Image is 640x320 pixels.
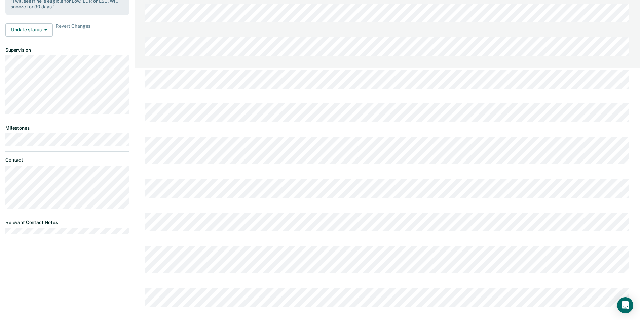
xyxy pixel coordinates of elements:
dt: Relevant Contact Notes [5,220,129,225]
dt: Supervision [5,47,129,53]
dt: Milestones [5,125,129,131]
div: Open Intercom Messenger [617,297,633,313]
span: Revert Changes [55,23,90,37]
dt: Contact [5,157,129,163]
button: Update status [5,23,53,37]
